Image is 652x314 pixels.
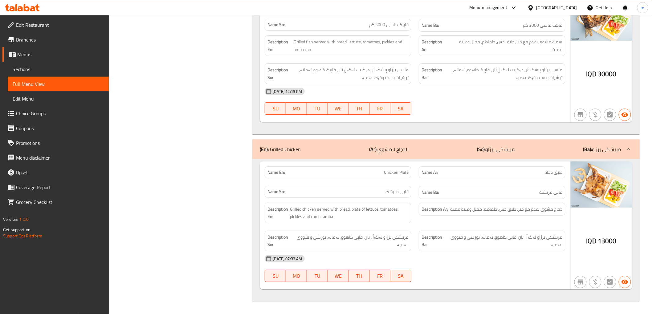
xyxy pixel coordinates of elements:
[619,276,631,288] button: Available
[260,145,301,153] p: Grilled Chicken
[2,195,109,209] a: Grocery Checklist
[422,233,447,248] strong: Description Ba:
[2,106,109,121] a: Choice Groups
[604,109,616,121] button: Not has choices
[16,154,104,161] span: Menu disclaimer
[309,104,325,113] span: TU
[598,235,617,247] span: 13000
[2,18,109,32] a: Edit Restaurant
[540,189,563,196] span: قاپی مریشک
[16,110,104,117] span: Choice Groups
[267,189,285,195] strong: Name So:
[385,189,409,195] span: قاپی مریشک
[384,169,409,176] span: Chicken Plate
[267,233,292,248] strong: Description So:
[477,145,486,154] b: (So):
[422,189,439,196] strong: Name Ba:
[641,4,645,11] span: m
[369,145,378,154] b: (Ar):
[2,32,109,47] a: Branches
[393,104,409,113] span: SA
[267,38,292,53] strong: Description En:
[571,161,632,208] img: %D8%B7%D8%A8%D9%82_%D8%AF%D8%AC%D8%A7%D8%AC638933462482660492.jpg
[270,256,304,262] span: [DATE] 07:33 AM
[589,109,601,121] button: Purchased item
[598,68,617,80] span: 30000
[307,102,328,115] button: TU
[294,233,409,248] span: مریشکی برژاو لەگەڵ نان، قاپی کاهوو، تەماتە، تورشی و قتووی عەمبە
[448,233,563,248] span: مریشکی برژاو لەگەڵ نان، قاپی کاهوو، تەماتە، تورشی و قتووی عەمبە
[13,66,104,73] span: Sections
[574,109,587,121] button: Not branch specific item
[2,150,109,165] a: Menu disclaimer
[19,215,29,223] span: 1.0.0
[586,68,597,80] span: IQD
[294,38,409,53] span: Grilled fish served with bread, lettuce, tomatoes, pickles and amba can
[444,66,563,81] span: ماسی برژاو پێشکەش دەکرێت لەگەل نان، قاپێک کاهوو، تەماتە، ترشیات و سندوقێک عەمبە
[349,102,370,115] button: TH
[390,270,411,282] button: SA
[583,145,621,153] p: مریشکی برژاو
[265,102,286,115] button: SU
[8,62,109,77] a: Sections
[351,104,367,113] span: TH
[328,102,349,115] button: WE
[422,22,439,29] strong: Name Ba:
[369,145,409,153] p: الدجاج المشوي
[477,145,515,153] p: مریشکی برژاو
[2,136,109,150] a: Promotions
[270,89,304,94] span: [DATE] 12:19 PM
[422,66,442,81] strong: Description Ba:
[2,180,109,195] a: Coverage Report
[583,145,592,154] b: (Ba):
[267,22,285,28] strong: Name So:
[589,276,601,288] button: Purchased item
[523,22,563,29] span: قاپێک ماسی 3000 گم
[286,270,307,282] button: MO
[16,198,104,206] span: Grocery Checklist
[288,272,304,280] span: MO
[449,38,563,53] span: سمك مشوي يقدم مع خبز، طبق خس، طماطم، مخلل وعلبة عمبة.
[370,270,391,282] button: FR
[422,205,448,213] strong: Description Ar:
[17,51,104,58] span: Menus
[260,145,269,154] b: (En):
[330,104,346,113] span: WE
[604,276,616,288] button: Not has choices
[8,91,109,106] a: Edit Menu
[349,270,370,282] button: TH
[422,38,448,53] strong: Description Ar:
[16,169,104,176] span: Upsell
[8,77,109,91] a: Full Menu View
[574,276,587,288] button: Not branch specific item
[372,272,388,280] span: FR
[252,139,639,159] div: (En): Grilled Chicken(Ar):الدجاج المشوي(So):مریشکی برژاو(Ba):مریشکی برژاو
[13,80,104,88] span: Full Menu View
[619,109,631,121] button: Available
[586,235,597,247] span: IQD
[2,165,109,180] a: Upsell
[16,125,104,132] span: Coupons
[290,205,409,221] span: Grilled chicken served with bread, plate of lettuce, tomatoes, pickles and can of amba
[267,205,289,221] strong: Description En:
[16,21,104,29] span: Edit Restaurant
[267,104,283,113] span: SU
[2,47,109,62] a: Menus
[390,102,411,115] button: SA
[267,66,288,81] strong: Description So:
[422,169,438,176] strong: Name Ar:
[393,272,409,280] span: SA
[328,270,349,282] button: WE
[3,232,42,240] a: Support.OpsPlatform
[536,4,577,11] div: [GEOGRAPHIC_DATA]
[545,169,563,176] span: طبق دجاج
[2,121,109,136] a: Coupons
[307,270,328,282] button: TU
[3,226,31,234] span: Get support on:
[372,104,388,113] span: FR
[450,205,563,213] span: دجاج مشوي يقدم مع خبز, طبق خس, طماطم، مخلل وعلبة عمبة
[288,104,304,113] span: MO
[470,4,507,11] div: Menu-management
[3,215,18,223] span: Version:
[267,169,285,176] strong: Name En:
